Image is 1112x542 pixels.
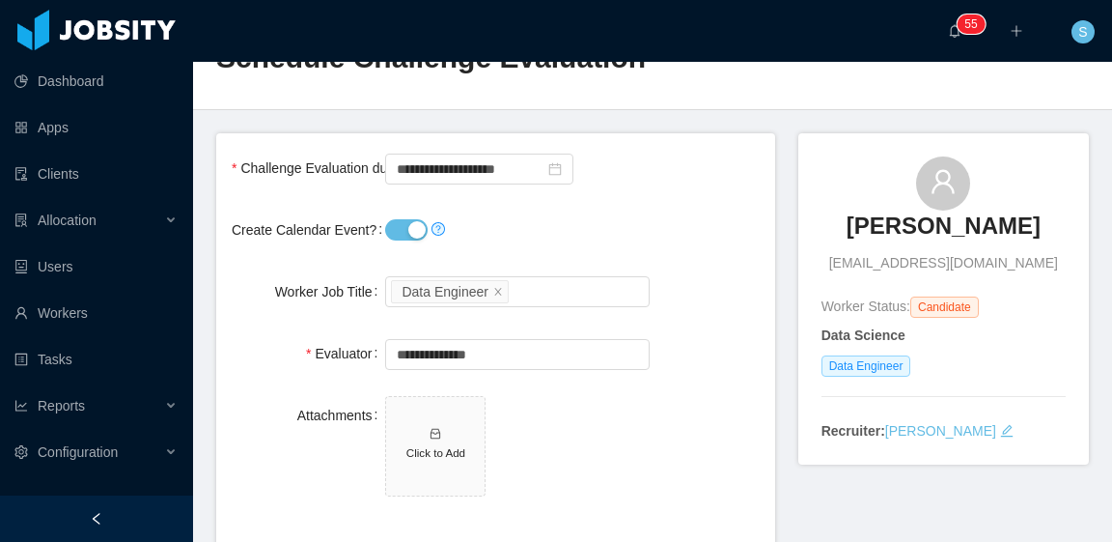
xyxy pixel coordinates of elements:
[14,108,178,147] a: icon: appstoreApps
[1000,424,1014,438] i: icon: edit
[829,253,1058,273] span: [EMAIL_ADDRESS][DOMAIN_NAME]
[957,14,985,34] sup: 55
[431,222,445,236] i: icon: question-circle
[1078,20,1087,43] span: S
[386,397,485,496] span: icon: inboxClick to Add
[948,24,961,38] i: icon: bell
[910,297,979,318] span: Candidate
[14,155,178,193] a: icon: auditClients
[930,168,957,195] i: icon: user
[821,299,910,314] span: Worker Status:
[14,62,178,100] a: icon: pie-chartDashboard
[394,444,477,461] h5: Click to Add
[513,280,523,303] input: Worker Job Title
[548,162,562,176] i: icon: calendar
[385,219,428,241] button: Create Calendar Event?
[821,423,885,439] strong: Recruiter:
[429,427,442,441] i: icon: inbox
[493,286,503,298] i: icon: close
[38,213,97,228] span: Allocation
[232,222,390,238] label: Create Calendar Event?
[14,445,28,459] i: icon: setting
[14,247,178,286] a: icon: robotUsers
[306,346,386,361] label: Evaluator
[14,294,178,332] a: icon: userWorkers
[821,356,911,377] span: Data Engineer
[14,214,28,227] i: icon: solution
[964,14,971,34] p: 5
[971,14,978,34] p: 5
[1010,24,1023,38] i: icon: plus
[402,281,488,302] div: Data Engineer
[297,408,386,423] label: Attachments
[885,423,996,439] a: [PERSON_NAME]
[232,160,438,176] label: Challenge Evaluation due date
[14,399,28,413] i: icon: line-chart
[391,280,509,303] li: Data Engineer
[847,211,1041,253] a: [PERSON_NAME]
[821,328,905,343] strong: Data Science
[38,444,118,460] span: Configuration
[275,284,386,300] label: Worker Job Title
[847,211,1041,242] h3: [PERSON_NAME]
[38,398,85,414] span: Reports
[14,340,178,379] a: icon: profileTasks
